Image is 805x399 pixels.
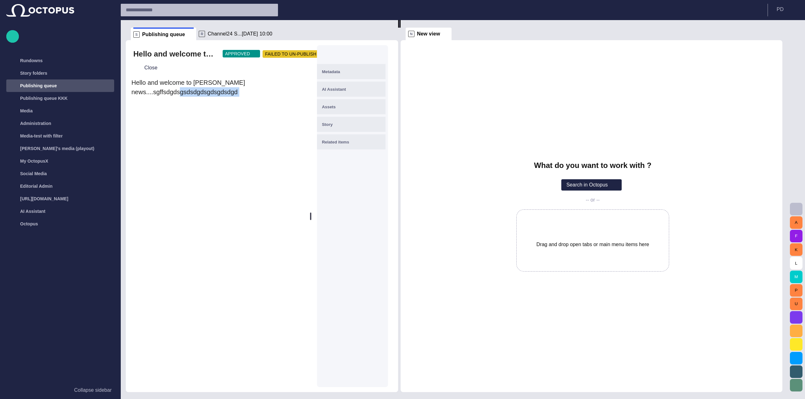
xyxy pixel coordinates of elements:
span: Story [322,122,333,127]
span: New view [417,31,440,37]
button: Metadata [317,64,386,79]
p: Publishing queue KKK [20,95,68,101]
div: Media [6,105,114,117]
span: APPROVED [225,51,250,57]
button: Search in Octopus [561,179,622,191]
button: Close [133,62,160,73]
p: Story folders [20,70,47,76]
p: N [408,31,414,37]
button: Assets [317,99,386,114]
button: K [790,243,802,256]
p: My OctopusX [20,158,48,164]
span: Related items [322,140,349,144]
p: [PERSON_NAME]'s media (playout) [20,145,94,152]
p: P D [777,6,784,13]
button: L [790,257,802,269]
p: Administration [20,120,51,127]
button: A [790,216,802,229]
button: Collapse sidebar [6,384,114,396]
div: Octopus [6,218,114,230]
button: F [790,230,802,242]
button: AI Assistant [317,82,386,97]
span: Channel24 S...[DATE] 10:00 [208,31,272,37]
span: Metadata [322,69,340,74]
p: Collapse sidebar [74,386,112,394]
button: Related items [317,134,386,149]
div: AI Assistant [6,205,114,218]
h2: What do you want to work with ? [534,161,651,170]
ul: main menu [6,54,114,230]
p: Media [20,108,33,114]
span: Publishing queue [142,31,185,38]
button: P [790,284,802,297]
div: NNew view [406,28,452,40]
div: RChannel24 S...[DATE] 10:00 [196,28,281,40]
p: Editorial Admin [20,183,53,189]
button: M [790,271,802,283]
p: [URL][DOMAIN_NAME] [20,196,68,202]
div: Media-test with filter [6,130,114,142]
p: S [133,31,140,38]
p: R [199,31,205,37]
p: Publishing queue [20,83,57,89]
h2: Hello and welcome to Tarahib news....sgffsdgdsgsdsdgdsgdsgdsdgd [133,49,218,59]
span: Assets [322,105,336,109]
span: Hello and welcome to [PERSON_NAME] news....sgffsdgdsgsdsdgdsgdsgdsdgd [131,79,245,95]
p: Media-test with filter [20,133,63,139]
p: Octopus [20,221,38,227]
p: -- or -- [586,197,600,203]
button: U [790,298,802,310]
span: AI Assistant [322,87,346,92]
div: [URL][DOMAIN_NAME] [6,192,114,205]
div: SPublishing queue [131,28,196,40]
span: FAILED TO UN-PUBLISH [265,51,316,57]
div: [PERSON_NAME]'s media (playout) [6,142,114,155]
p: AI Assistant [20,208,45,214]
p: Social Media [20,170,47,177]
p: Rundowns [20,57,43,64]
button: PD [772,4,801,15]
img: Octopus News Room [6,4,74,17]
button: Story [317,117,386,132]
div: Publishing queue [6,79,114,92]
button: APPROVED [223,50,260,57]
